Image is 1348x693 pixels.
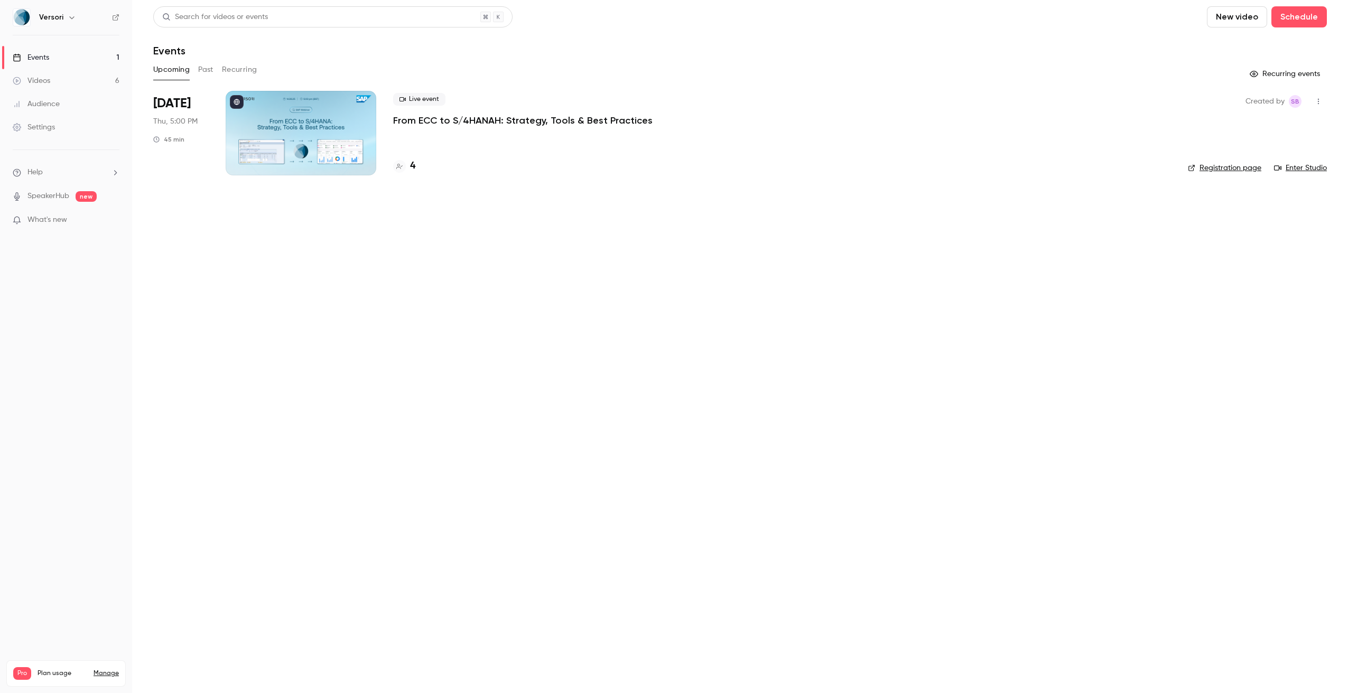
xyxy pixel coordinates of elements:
a: SpeakerHub [27,191,69,202]
div: Settings [13,122,55,133]
button: Schedule [1271,6,1327,27]
div: 45 min [153,135,184,144]
span: Created by [1245,95,1285,108]
button: New video [1207,6,1267,27]
span: Help [27,167,43,178]
a: Registration page [1188,163,1261,173]
div: Aug 14 Thu, 5:00 PM (Europe/London) [153,91,209,175]
span: Sophie Burgess [1289,95,1301,108]
div: Audience [13,99,60,109]
h1: Events [153,44,185,57]
button: Recurring events [1245,65,1327,82]
div: Events [13,52,49,63]
span: Plan usage [38,669,87,678]
a: From ECC to S/4HANAH: Strategy, Tools & Best Practices [393,114,653,127]
img: Versori [13,9,30,26]
button: Past [198,61,213,78]
h6: Versori [39,12,63,23]
a: 4 [393,159,415,173]
span: [DATE] [153,95,191,112]
button: Recurring [222,61,257,78]
span: new [76,191,97,202]
span: Pro [13,667,31,680]
div: Videos [13,76,50,86]
a: Enter Studio [1274,163,1327,173]
button: Upcoming [153,61,190,78]
span: Live event [393,93,445,106]
span: Thu, 5:00 PM [153,116,198,127]
div: Search for videos or events [162,12,268,23]
li: help-dropdown-opener [13,167,119,178]
a: Manage [94,669,119,678]
span: SB [1291,95,1299,108]
span: What's new [27,214,67,226]
h4: 4 [410,159,415,173]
